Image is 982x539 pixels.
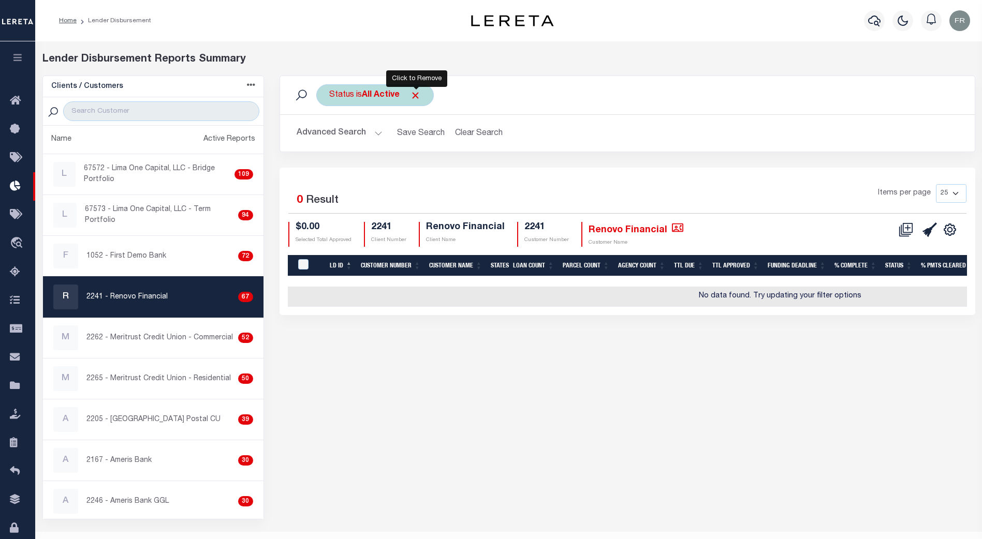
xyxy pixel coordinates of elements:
th: LDID [292,255,326,276]
p: 2205 - [GEOGRAPHIC_DATA] Postal CU [86,414,221,425]
th: Agency Count: activate to sort column ascending [614,255,670,276]
h4: Renovo Financial [426,222,505,233]
p: 2262 - Meritrust Credit Union - Commercial [86,333,233,343]
div: F [53,244,78,268]
div: 52 [238,333,253,343]
th: Customer Number: activate to sort column ascending [357,255,425,276]
th: Loan Count: activate to sort column ascending [509,255,559,276]
a: M2262 - Meritrust Credit Union - Commercial52 [43,318,263,358]
p: 67573 - Lima One Capital, LLC - Term Portfolio [85,204,234,226]
div: A [53,448,78,473]
div: A [53,489,78,514]
button: Clear Search [451,123,507,143]
th: Ttl Due: activate to sort column ascending [670,255,708,276]
a: A2167 - Ameris Bank30 [43,440,263,481]
button: Save Search [391,123,451,143]
div: 94 [238,210,253,220]
p: Customer Name [589,239,683,247]
div: Lender Disbursement Reports Summary [42,52,975,67]
th: LD ID: activate to sort column descending [326,255,357,276]
div: 67 [238,292,253,302]
a: L67572 - Lima One Capital, LLC - Bridge Portfolio109 [43,154,263,194]
div: 39 [238,414,253,425]
th: Status: activate to sort column ascending [881,255,917,276]
div: R [53,285,78,309]
th: % Pmts Cleared: activate to sort column ascending [917,255,979,276]
span: Click to Remove [410,90,421,101]
th: Ttl Approved: activate to sort column ascending [708,255,764,276]
p: 1052 - First Demo Bank [86,251,166,262]
th: Customer Name: activate to sort column ascending [425,255,487,276]
div: 30 [238,496,253,506]
p: 67572 - Lima One Capital, LLC - Bridge Portfolio [84,163,231,185]
div: Click to Remove [386,70,447,87]
div: Name [51,134,71,145]
a: L67573 - Lima One Capital, LLC - Term Portfolio94 [43,195,263,235]
h4: Renovo Financial [589,222,683,236]
p: 2167 - Ameris Bank [86,455,152,466]
h4: $0.00 [296,222,351,233]
i: travel_explore [10,237,26,250]
th: % Complete: activate to sort column ascending [830,255,881,276]
a: R2241 - Renovo Financial67 [43,277,263,317]
div: Status is [316,84,434,106]
p: Client Name [426,236,505,244]
p: 2241 - Renovo Financial [86,292,168,303]
button: Advanced Search [297,123,383,143]
label: Result [306,192,339,209]
div: L [53,203,77,228]
img: svg+xml;base64,PHN2ZyB4bWxucz0iaHR0cDovL3d3dy53My5vcmcvMjAwMC9zdmciIHBvaW50ZXItZXZlbnRzPSJub25lIi... [949,10,970,31]
p: 2246 - Ameris Bank GGL [86,496,169,507]
span: Items per page [878,188,931,199]
h4: 2241 [371,222,406,233]
th: Parcel Count: activate to sort column ascending [559,255,614,276]
a: Home [59,18,77,24]
h5: Clients / Customers [51,82,123,91]
b: All Active [362,91,400,99]
span: 0 [297,195,303,206]
th: Funding Deadline: activate to sort column ascending [764,255,830,276]
a: M2265 - Meritrust Credit Union - Residential50 [43,358,263,399]
p: Customer Number [524,236,569,244]
a: F1052 - First Demo Bank72 [43,236,263,276]
div: 109 [234,169,253,179]
input: Search Customer [63,101,259,121]
p: Selected Total Approved [296,236,351,244]
p: Client Number [371,236,406,244]
div: 50 [238,373,253,384]
th: States [487,255,509,276]
div: 30 [238,455,253,466]
div: Active Reports [203,134,255,145]
h4: 2241 [524,222,569,233]
div: 72 [238,251,253,261]
a: A2205 - [GEOGRAPHIC_DATA] Postal CU39 [43,399,263,440]
p: 2265 - Meritrust Credit Union - Residential [86,373,231,384]
div: A [53,407,78,432]
div: M [53,366,78,391]
div: M [53,325,78,350]
div: L [53,162,76,187]
li: Lender Disbursement [77,16,151,25]
a: A2246 - Ameris Bank GGL30 [43,481,263,521]
img: logo-dark.svg [471,15,554,26]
